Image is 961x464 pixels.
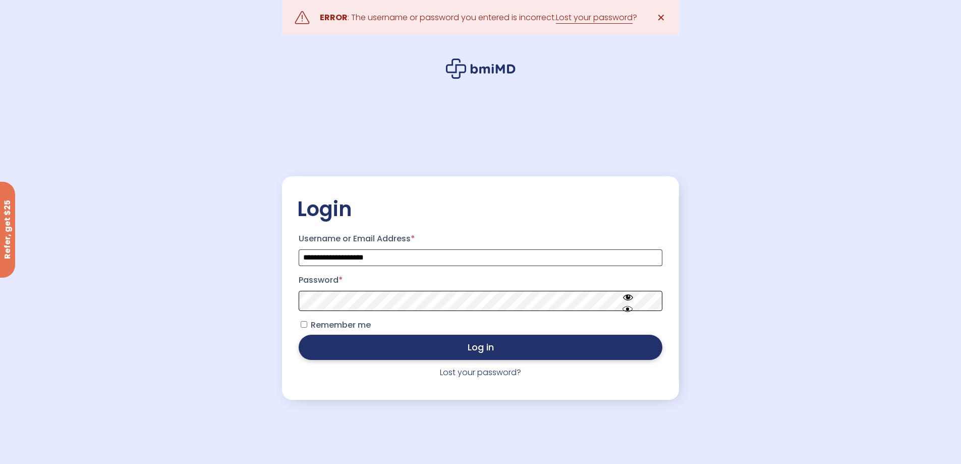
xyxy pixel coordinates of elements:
[556,12,633,24] a: Lost your password
[600,283,656,318] button: Hide password
[320,12,348,23] strong: ERROR
[651,8,671,28] a: ✕
[311,319,371,331] span: Remember me
[299,272,662,288] label: Password
[299,231,662,247] label: Username or Email Address
[440,367,521,378] a: Lost your password?
[299,335,662,360] button: Log in
[657,11,665,25] span: ✕
[301,321,307,328] input: Remember me
[320,11,637,25] div: : The username or password you entered is incorrect. ?
[297,196,663,222] h2: Login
